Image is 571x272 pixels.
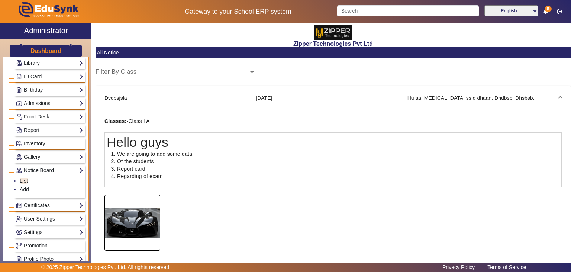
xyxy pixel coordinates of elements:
[16,243,22,249] img: Branchoperations.png
[24,26,68,35] h2: Administrator
[117,165,559,173] li: Report card
[105,199,160,247] img: media
[117,173,559,180] li: Regarding of exam
[96,86,571,110] mat-expansion-panel-header: Dvdbsjsla[DATE]Hu aa [MEDICAL_DATA] ss d dhaan. Dhdbsb. Dhsbsb.
[117,158,559,165] li: Of the students
[96,110,571,264] div: Dvdbsjsla[DATE]Hu aa [MEDICAL_DATA] ss d dhaan. Dhdbsb. Dhsbsb.
[20,186,29,192] a: Add
[30,47,62,55] a: Dashboard
[107,135,559,150] h1: Hello guys
[30,47,62,54] h3: Dashboard
[96,40,571,47] h2: Zipper Technologies Pvt Ltd
[545,6,552,12] span: 6
[104,94,250,102] mat-panel-title: Dvdbsjsla
[24,140,45,146] span: Inventory
[439,262,478,272] a: Privacy Policy
[96,69,137,75] mat-label: Filter By Class
[117,150,559,158] li: We are going to add some data
[41,263,171,271] p: © 2025 Zipper Technologies Pvt. Ltd. All rights reserved.
[20,178,28,184] a: List
[104,117,562,125] div: Class I A
[147,8,329,16] h5: Gateway to your School ERP system
[16,141,22,146] img: Inventory.png
[0,23,91,39] a: Administrator
[24,243,48,249] span: Promotion
[337,5,479,16] input: Search
[104,118,129,124] b: Classes:-
[16,241,83,250] a: Promotion
[407,94,553,102] mat-panel-title: Hu aa [MEDICAL_DATA] ss d dhaan. Dhdbsb. Dhsbsb.
[96,47,571,58] mat-card-header: All Notice
[256,94,401,102] mat-panel-title: [DATE]
[96,70,250,79] span: Select Class
[16,139,83,148] a: Inventory
[314,25,352,40] img: 36227e3f-cbf6-4043-b8fc-b5c5f2957d0a
[484,262,530,272] a: Terms of Service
